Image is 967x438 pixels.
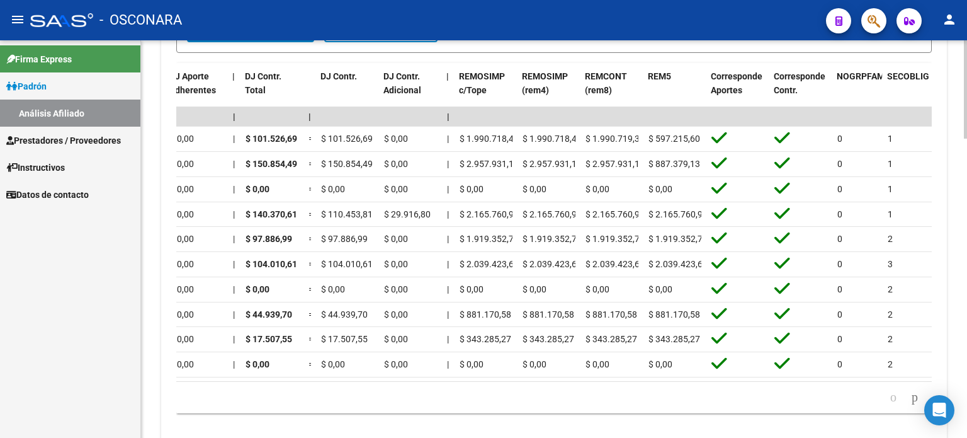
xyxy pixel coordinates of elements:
span: $ 0,00 [460,284,483,294]
span: = [308,159,314,169]
span: $ 343.285,27 [585,334,637,344]
span: | [447,234,449,244]
span: | [233,184,235,194]
span: $ 2.039.423,68 [523,259,582,269]
span: | [308,112,311,122]
datatable-header-cell: | [227,63,240,118]
span: $ 0,00 [523,184,546,194]
span: $ 101.526,69 [246,134,297,144]
span: $ 0,00 [246,284,269,294]
span: $ 1.919.352,77 [585,234,645,244]
span: | [233,334,235,344]
span: | [233,309,235,320]
span: | [447,284,449,294]
div: Open Intercom Messenger [924,395,954,425]
datatable-header-cell: Corresponde Aportes [706,63,769,118]
span: $ 0,00 [170,234,194,244]
span: | [447,334,449,344]
datatable-header-cell: SECOBLIG [882,63,932,118]
span: $ 1.919.352,77 [523,234,582,244]
span: $ 0,00 [523,359,546,369]
datatable-header-cell: | [441,63,454,118]
span: 0 [837,359,842,369]
span: | [447,259,449,269]
span: | [233,159,235,169]
span: $ 2.957.931,11 [585,159,645,169]
span: 0 [837,259,842,269]
span: $ 29.916,80 [384,209,431,219]
span: $ 0,00 [648,184,672,194]
span: 2 [888,284,893,294]
span: | [446,71,449,81]
span: | [447,184,449,194]
span: | [447,309,449,320]
span: $ 881.170,58 [585,309,637,320]
span: $ 104.010,61 [246,259,297,269]
span: $ 2.957.931,11 [460,159,519,169]
span: $ 1.919.352,77 [648,234,708,244]
span: $ 0,00 [384,259,408,269]
datatable-header-cell: REM5 [643,63,706,118]
a: go to next page [906,391,924,405]
span: $ 0,00 [170,159,194,169]
datatable-header-cell: REMOSIMP c/Tope [454,63,517,118]
mat-icon: person [942,12,957,27]
span: | [447,159,449,169]
span: 2 [888,334,893,344]
datatable-header-cell: REMOSIMP (rem4) [517,63,580,118]
span: Firma Express [6,52,72,66]
span: = [308,184,314,194]
span: $ 0,00 [460,184,483,194]
span: = [308,234,314,244]
span: $ 343.285,27 [460,334,511,344]
span: $ 881.170,58 [523,309,574,320]
span: $ 2.039.423,68 [460,259,519,269]
span: Instructivos [6,161,65,175]
a: go to previous page [885,391,902,405]
span: 1 [888,159,893,169]
span: | [233,284,235,294]
span: = [308,134,314,144]
span: $ 0,00 [384,309,408,320]
span: $ 0,00 [384,159,408,169]
span: $ 0,00 [585,359,609,369]
span: $ 0,00 [648,284,672,294]
span: - OSCONARA [99,6,182,34]
span: $ 2.165.760,92 [648,209,708,219]
span: $ 0,00 [170,359,194,369]
span: $ 881.170,58 [648,309,700,320]
span: | [232,71,235,81]
span: | [233,134,235,144]
span: = [308,334,314,344]
span: DJ Contr. Adicional [383,71,421,96]
span: 3 [888,259,893,269]
span: 0 [837,134,842,144]
span: $ 110.453,81 [321,209,373,219]
span: $ 0,00 [170,259,194,269]
span: $ 104.010,61 [321,259,373,269]
span: $ 2.039.423,68 [585,259,645,269]
span: Corresponde Contr. [774,71,825,96]
span: $ 0,00 [170,284,194,294]
span: $ 0,00 [246,359,269,369]
span: | [233,259,235,269]
span: 0 [837,309,842,320]
span: | [233,209,235,219]
span: REMCONT (rem8) [585,71,627,96]
span: Corresponde Aportes [711,71,762,96]
span: $ 97.886,99 [321,234,368,244]
span: $ 0,00 [246,184,269,194]
span: $ 0,00 [170,134,194,144]
span: DJ Aporte Adherentes [169,71,216,96]
span: 1 [888,209,893,219]
span: $ 0,00 [384,359,408,369]
span: $ 887.379,13 [648,159,700,169]
span: $ 0,00 [585,184,609,194]
span: 2 [888,309,893,320]
span: $ 0,00 [384,184,408,194]
span: $ 0,00 [170,334,194,344]
span: $ 2.165.760,92 [523,209,582,219]
span: $ 17.507,55 [246,334,292,344]
span: 2 [888,359,893,369]
span: Prestadores / Proveedores [6,134,121,147]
